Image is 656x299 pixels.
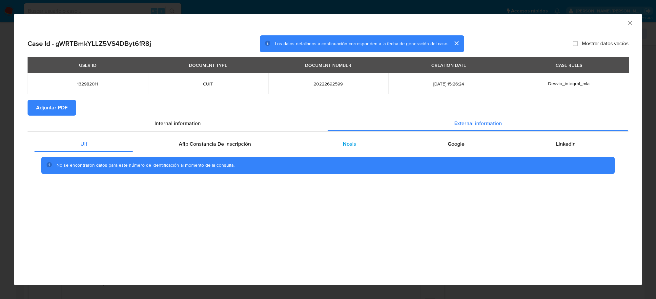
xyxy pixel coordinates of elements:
[34,136,622,152] div: Detailed external info
[28,116,628,131] div: Detailed info
[75,60,100,71] div: USER ID
[185,60,231,71] div: DOCUMENT TYPE
[156,81,260,87] span: CUIT
[28,100,76,116] button: Adjuntar PDF
[276,81,381,87] span: 20222692599
[552,60,586,71] div: CASE RULES
[427,60,470,71] div: CREATION DATE
[56,162,235,168] span: No se encontraron datos para este número de identificación al momento de la consulta.
[448,140,464,148] span: Google
[343,140,356,148] span: Nosis
[80,140,87,148] span: Uif
[154,120,201,127] span: Internal information
[28,39,151,48] h2: Case Id - gWRTBmkYLLZ5VS4DByt6fR8j
[36,101,68,115] span: Adjuntar PDF
[627,20,633,26] button: Cerrar ventana
[301,60,355,71] div: DOCUMENT NUMBER
[14,14,642,285] div: closure-recommendation-modal
[454,120,502,127] span: External information
[275,40,448,47] span: Los datos detallados a continuación corresponden a la fecha de generación del caso.
[35,81,140,87] span: 132982011
[573,41,578,46] input: Mostrar datos vacíos
[582,40,628,47] span: Mostrar datos vacíos
[556,140,576,148] span: Linkedin
[179,140,251,148] span: Afip Constancia De Inscripción
[548,80,589,87] span: Desvio_integral_mla
[396,81,501,87] span: [DATE] 15:26:24
[448,35,464,51] button: cerrar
